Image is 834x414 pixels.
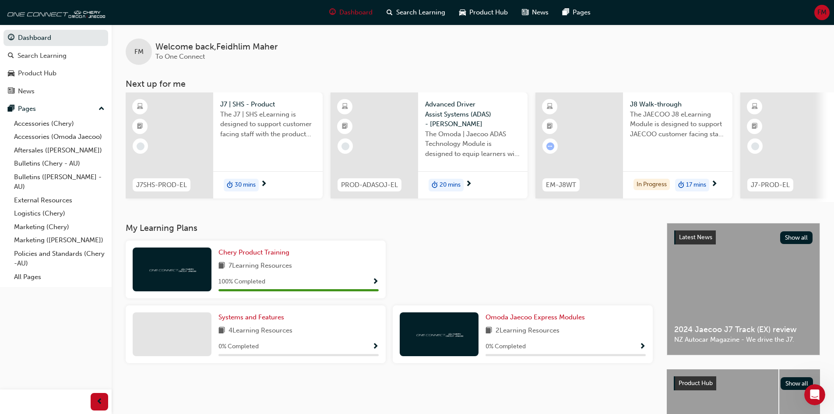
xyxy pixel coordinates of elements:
[148,265,196,273] img: oneconnect
[11,130,108,144] a: Accessories (Omoda Jaecoo)
[674,230,813,244] a: Latest NewsShow all
[425,99,521,129] span: Advanced Driver Assist Systems (ADAS) - [PERSON_NAME]
[486,326,492,336] span: book-icon
[126,92,323,198] a: J7SHS-PROD-ELJ7 | SHS - ProductThe J7 | SHS eLearning is designed to support customer facing staf...
[11,117,108,131] a: Accessories (Chery)
[339,7,373,18] span: Dashboard
[218,326,225,336] span: book-icon
[372,341,379,352] button: Show Progress
[679,379,713,387] span: Product Hub
[4,28,108,101] button: DashboardSearch LearningProduct HubNews
[546,142,554,150] span: learningRecordVerb_ATTEMPT-icon
[4,4,105,21] img: oneconnect
[18,51,67,61] div: Search Learning
[372,278,379,286] span: Show Progress
[8,34,14,42] span: guage-icon
[11,170,108,194] a: Bulletins ([PERSON_NAME] - AU)
[18,86,35,96] div: News
[341,180,398,190] span: PROD-ADASOJ-EL
[573,7,591,18] span: Pages
[387,7,393,18] span: search-icon
[751,180,790,190] span: J7-PROD-EL
[4,101,108,117] button: Pages
[780,231,813,244] button: Show all
[342,101,348,113] span: learningResourceType_ELEARNING-icon
[220,110,316,139] span: The J7 | SHS eLearning is designed to support customer facing staff with the product and sales in...
[218,313,284,321] span: Systems and Features
[18,68,56,78] div: Product Hub
[126,223,653,233] h3: My Learning Plans
[674,376,813,390] a: Product HubShow all
[814,5,830,20] button: FM
[260,180,267,188] span: next-icon
[679,234,712,241] span: Latest News
[8,52,14,60] span: search-icon
[88,273,175,308] button: Messages
[639,341,646,352] button: Show Progress
[459,7,466,18] span: car-icon
[396,7,445,18] span: Search Learning
[522,7,528,18] span: news-icon
[630,110,725,139] span: The JAECOO J8 eLearning Module is designed to support JAECOO customer facing staff with the produ...
[452,4,515,21] a: car-iconProduct Hub
[804,384,825,405] iframe: Intercom live chat
[440,180,461,190] span: 20 mins
[546,180,576,190] span: EM-J8WT
[532,7,549,18] span: News
[11,220,108,234] a: Marketing (Chery)
[11,144,108,157] a: Aftersales ([PERSON_NAME])
[18,104,36,114] div: Pages
[667,223,820,355] a: Latest NewsShow all2024 Jaecoo J7 Track (EX) reviewNZ Autocar Magazine - We drive the J7.
[329,7,336,18] span: guage-icon
[155,42,278,52] span: Welcome back , Feidhlim Maher
[4,83,108,99] a: News
[639,343,646,351] span: Show Progress
[218,342,259,352] span: 0 % Completed
[151,14,166,30] div: Close
[8,88,14,96] span: news-icon
[535,92,732,198] a: EM-J8WTJ8 Walk-throughThe JAECOO J8 eLearning Module is designed to support JAECOO customer facin...
[8,105,14,113] span: pages-icon
[137,101,143,113] span: learningResourceType_ELEARNING-icon
[486,313,585,321] span: Omoda Jaecoo Express Modules
[218,312,288,322] a: Systems and Features
[674,325,813,335] span: 2024 Jaecoo J7 Track (EX) review
[96,396,103,407] span: prev-icon
[220,99,316,110] span: J7 | SHS - Product
[322,4,380,21] a: guage-iconDashboard
[4,30,108,46] a: Dashboard
[218,277,265,287] span: 100 % Completed
[137,121,143,132] span: booktick-icon
[18,92,158,107] p: How can we help?
[341,142,349,150] span: learningRecordVerb_NONE-icon
[674,335,813,345] span: NZ Autocar Magazine - We drive the J7.
[218,248,293,258] a: Chery Product Training
[18,14,35,32] div: Profile image for Technical
[686,180,706,190] span: 17 mins
[465,180,472,188] span: next-icon
[134,47,144,57] span: FM
[556,4,598,21] a: pages-iconPages
[372,343,379,351] span: Show Progress
[486,342,526,352] span: 0 % Completed
[112,79,834,89] h3: Next up for me
[633,179,670,191] div: In Progress
[630,99,725,110] span: J8 Walk-through
[547,121,553,132] span: booktick-icon
[486,312,588,322] a: Omoda Jaecoo Express Modules
[469,7,508,18] span: Product Hub
[496,326,560,336] span: 2 Learning Resources
[752,101,758,113] span: learningResourceType_ELEARNING-icon
[372,276,379,287] button: Show Progress
[817,7,827,18] span: FM
[218,248,289,256] span: Chery Product Training
[218,261,225,272] span: book-icon
[751,142,759,150] span: learningRecordVerb_NONE-icon
[331,92,528,198] a: PROD-ADASOJ-ELAdvanced Driver Assist Systems (ADAS) - [PERSON_NAME]The Omoda | Jaecoo ADAS Techno...
[752,121,758,132] span: booktick-icon
[4,48,108,64] a: Search Learning
[11,270,108,284] a: All Pages
[155,53,205,60] span: To One Connect
[229,326,292,336] span: 4 Learning Resources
